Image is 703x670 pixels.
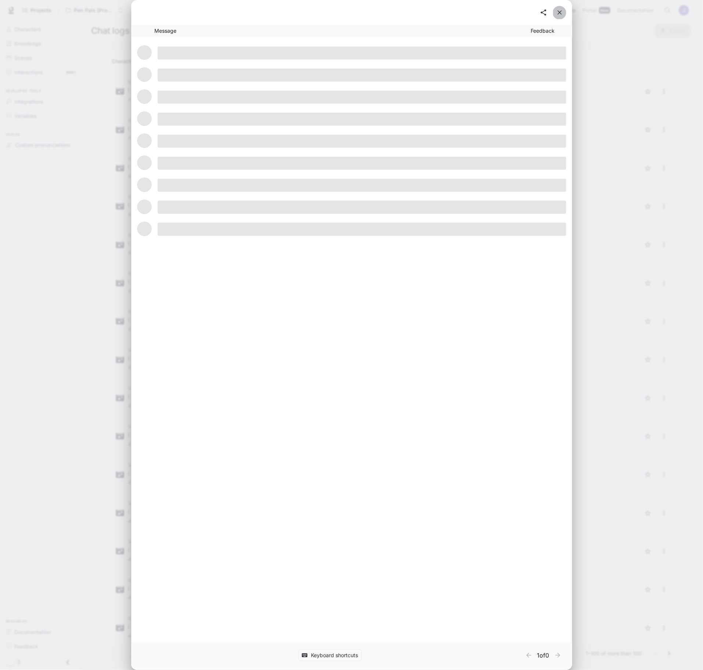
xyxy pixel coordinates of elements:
[155,27,531,35] p: Message
[537,651,549,660] p: 1 of 0
[531,27,566,35] p: Feedback
[553,6,566,19] button: close
[537,6,550,19] button: share
[298,649,362,662] button: Keyboard shortcuts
